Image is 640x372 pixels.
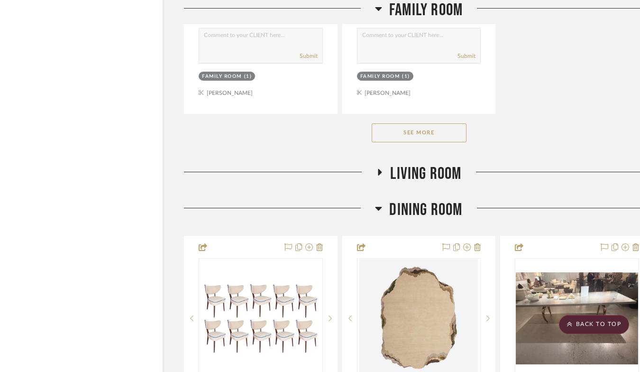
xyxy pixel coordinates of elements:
[559,315,629,334] scroll-to-top-button: BACK TO TOP
[402,73,410,80] div: (1)
[300,52,318,60] button: Submit
[390,164,461,184] span: Living Room
[516,272,638,364] img: Wishbone Table
[244,73,252,80] div: (1)
[389,200,462,220] span: Dining Room
[202,73,242,80] div: Family Room
[360,73,400,80] div: Family Room
[372,123,466,142] button: See More
[457,52,475,60] button: Submit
